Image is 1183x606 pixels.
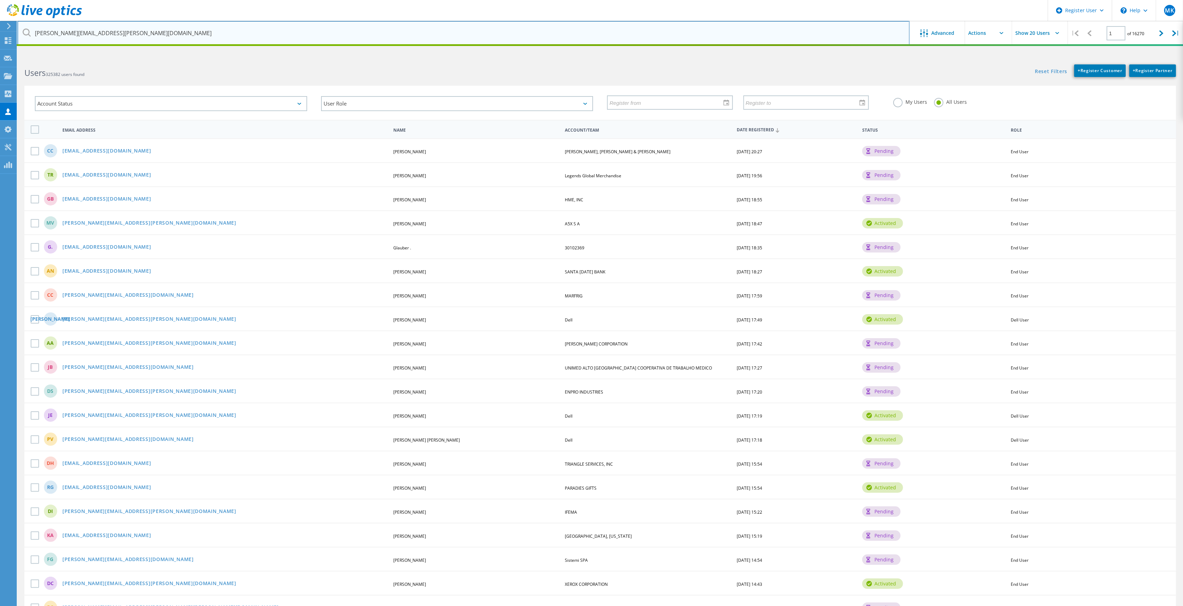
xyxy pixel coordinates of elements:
[565,149,670,155] span: [PERSON_NAME], [PERSON_NAME] & [PERSON_NAME]
[1011,245,1029,251] span: End User
[737,293,762,299] span: [DATE] 17:59
[393,437,460,443] span: [PERSON_NAME] [PERSON_NAME]
[862,128,1005,132] span: Status
[1035,69,1067,75] a: Reset Filters
[737,197,762,203] span: [DATE] 18:55
[737,245,762,251] span: [DATE] 18:35
[1011,413,1029,419] span: Dell User
[1011,341,1029,347] span: End User
[48,509,53,514] span: DI
[744,96,863,109] input: Register to
[393,581,426,587] span: [PERSON_NAME]
[62,148,151,154] a: [EMAIL_ADDRESS][DOMAIN_NAME]
[1011,269,1029,275] span: End User
[62,413,236,419] a: [PERSON_NAME][EMAIL_ADDRESS][PERSON_NAME][DOMAIN_NAME]
[862,170,901,180] div: pending
[62,341,236,347] a: [PERSON_NAME][EMAIL_ADDRESS][PERSON_NAME][DOMAIN_NAME]
[62,437,194,443] a: [PERSON_NAME][EMAIL_ADDRESS][DOMAIN_NAME]
[47,461,54,466] span: DH
[1011,581,1029,587] span: End User
[737,149,762,155] span: [DATE] 20:27
[62,461,151,467] a: [EMAIL_ADDRESS][DOMAIN_NAME]
[1133,68,1173,73] span: Register Partner
[565,437,572,443] span: Dell
[62,196,151,202] a: [EMAIL_ADDRESS][DOMAIN_NAME]
[47,269,54,273] span: AN
[737,413,762,419] span: [DATE] 17:19
[862,530,901,541] div: pending
[393,533,426,539] span: [PERSON_NAME]
[565,221,580,227] span: A5X S A
[393,413,426,419] span: [PERSON_NAME]
[393,149,426,155] span: [PERSON_NAME]
[1011,173,1029,179] span: End User
[1011,557,1029,563] span: End User
[62,581,236,587] a: [PERSON_NAME][EMAIL_ADDRESS][PERSON_NAME][DOMAIN_NAME]
[393,461,426,467] span: [PERSON_NAME]
[35,96,307,111] div: Account Status
[47,437,54,442] span: PV
[24,67,46,78] b: Users
[1074,64,1126,77] a: +Register Customer
[393,485,426,491] span: [PERSON_NAME]
[47,196,54,201] span: GB
[565,317,572,323] span: Dell
[47,293,54,297] span: CC
[565,245,584,251] span: 30102369
[393,269,426,275] span: [PERSON_NAME]
[62,293,194,298] a: [PERSON_NAME][EMAIL_ADDRESS][DOMAIN_NAME]
[1011,437,1029,443] span: Dell User
[62,269,151,274] a: [EMAIL_ADDRESS][DOMAIN_NAME]
[737,581,762,587] span: [DATE] 14:43
[31,317,70,321] span: [PERSON_NAME]
[565,197,583,203] span: HME, INC
[1011,389,1029,395] span: End User
[737,128,856,132] span: Date Registered
[1068,21,1082,46] div: |
[1121,7,1127,14] svg: \n
[737,389,762,395] span: [DATE] 17:20
[565,413,572,419] span: Dell
[565,533,632,539] span: [GEOGRAPHIC_DATA], [US_STATE]
[62,557,194,563] a: [PERSON_NAME][EMAIL_ADDRESS][DOMAIN_NAME]
[62,485,151,491] a: [EMAIL_ADDRESS][DOMAIN_NAME]
[393,245,411,251] span: Glauber .
[62,509,236,515] a: [PERSON_NAME][EMAIL_ADDRESS][PERSON_NAME][DOMAIN_NAME]
[393,365,426,371] span: [PERSON_NAME]
[862,458,901,469] div: pending
[47,341,54,345] span: AA
[1133,68,1136,73] b: +
[62,128,387,132] span: Email Address
[393,557,426,563] span: [PERSON_NAME]
[737,173,762,179] span: [DATE] 19:56
[862,266,903,277] div: activated
[565,485,597,491] span: PARADIES GIFTS
[862,338,901,349] div: pending
[565,557,588,563] span: Sistemi SPA
[1165,8,1174,13] span: MK
[46,71,84,77] span: 325382 users found
[47,389,54,394] span: DS
[47,220,54,225] span: MV
[565,509,577,515] span: IFEMA
[565,365,712,371] span: UNIMED ALTO [GEOGRAPHIC_DATA] COOPERATIVA DE TRABALHO MEDICO
[393,221,426,227] span: [PERSON_NAME]
[565,389,603,395] span: ENPRO INDUSTRIES
[1078,68,1122,73] span: Register Customer
[737,485,762,491] span: [DATE] 15:54
[1011,293,1029,299] span: End User
[1127,31,1144,37] span: of 16270
[862,314,903,325] div: activated
[62,317,236,323] a: [PERSON_NAME][EMAIL_ADDRESS][PERSON_NAME][DOMAIN_NAME]
[393,317,426,323] span: [PERSON_NAME]
[393,128,559,132] span: Name
[47,581,54,586] span: DC
[862,482,903,493] div: activated
[893,98,927,104] label: My Users
[565,341,628,347] span: [PERSON_NAME] CORPORATION
[62,244,151,250] a: [EMAIL_ADDRESS][DOMAIN_NAME]
[1011,365,1029,371] span: End User
[321,96,593,111] div: User Role
[393,197,426,203] span: [PERSON_NAME]
[1011,128,1165,132] span: Role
